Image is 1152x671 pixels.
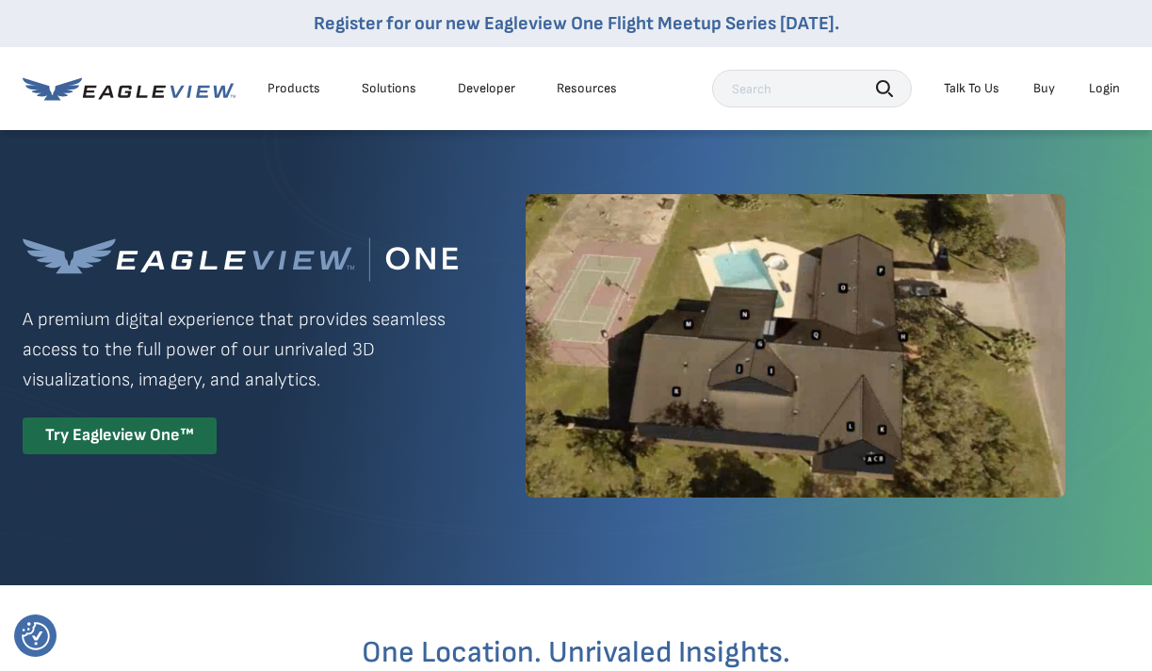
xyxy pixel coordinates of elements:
[268,80,320,97] div: Products
[23,237,458,282] img: Eagleview One™
[23,304,458,395] p: A premium digital experience that provides seamless access to the full power of our unrivaled 3D ...
[458,80,515,97] a: Developer
[944,80,999,97] div: Talk To Us
[23,417,217,454] div: Try Eagleview One™
[37,638,1115,668] h2: One Location. Unrivaled Insights.
[712,70,912,107] input: Search
[314,12,839,35] a: Register for our new Eagleview One Flight Meetup Series [DATE].
[22,622,50,650] button: Consent Preferences
[557,80,617,97] div: Resources
[22,622,50,650] img: Revisit consent button
[362,80,416,97] div: Solutions
[1089,80,1120,97] div: Login
[1033,80,1055,97] a: Buy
